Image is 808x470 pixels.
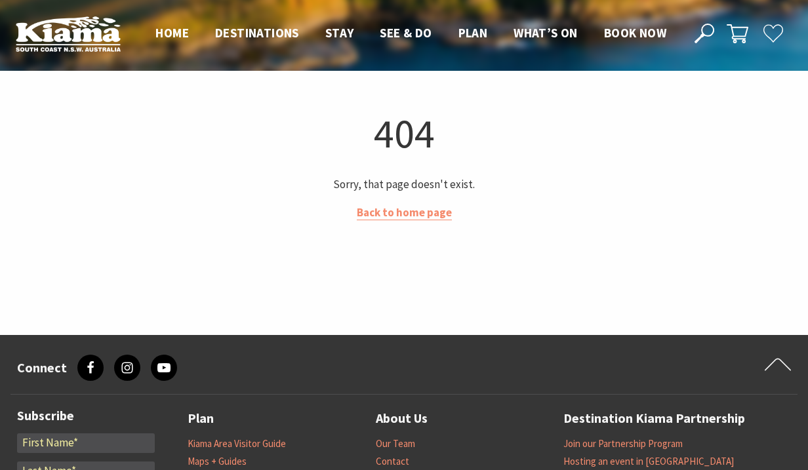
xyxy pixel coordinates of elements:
a: Hosting an event in [GEOGRAPHIC_DATA] [563,455,734,468]
a: Our Team [376,437,415,450]
nav: Main Menu [142,23,679,45]
a: Destination Kiama Partnership [563,408,745,429]
a: Contact [376,455,409,468]
a: About Us [376,408,428,429]
a: Maps + Guides [188,455,247,468]
p: Sorry, that page doesn't exist. [16,176,792,193]
span: Book now [604,25,666,41]
a: Join our Partnership Program [563,437,683,450]
span: Home [155,25,189,41]
span: See & Do [380,25,432,41]
span: Plan [458,25,488,41]
h3: Subscribe [17,408,155,423]
a: Plan [188,408,214,429]
span: What’s On [514,25,578,41]
h3: Connect [17,360,67,376]
h1: 404 [16,107,792,160]
input: First Name* [17,433,155,453]
a: Back to home page [357,205,452,220]
span: Stay [325,25,354,41]
a: Kiama Area Visitor Guide [188,437,286,450]
img: Kiama Logo [16,16,121,52]
span: Destinations [215,25,299,41]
